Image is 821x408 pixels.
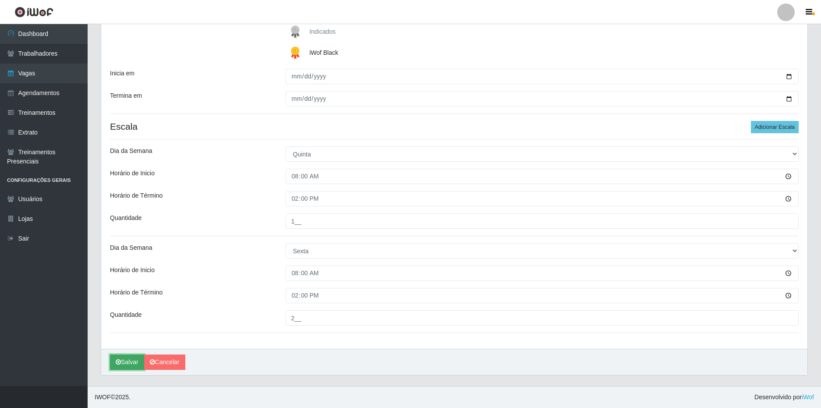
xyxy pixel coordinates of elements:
span: © 2025 . [95,393,131,402]
label: Quantidade [110,213,142,223]
input: Informe a quantidade... [286,310,799,326]
button: Salvar [110,355,144,370]
img: iWof Black [287,44,308,62]
button: Adicionar Escala [751,121,799,133]
img: Indicados [287,23,308,41]
input: 00:00 [286,191,799,206]
input: 00/00/0000 [286,69,799,84]
input: 00:00 [286,266,799,281]
label: Horário de Inicio [110,266,155,275]
label: Dia da Semana [110,243,152,252]
label: Termina em [110,91,142,100]
span: iWof Black [309,49,338,56]
span: IWOF [95,394,111,401]
img: CoreUI Logo [14,7,53,18]
a: iWof [802,394,814,401]
span: Indicados [309,28,336,35]
input: 00/00/0000 [286,91,799,106]
label: Horário de Término [110,288,163,297]
h4: Escala [110,121,799,132]
input: 00:00 [286,288,799,303]
span: Desenvolvido por [754,393,814,402]
label: Quantidade [110,310,142,319]
input: 00:00 [286,169,799,184]
a: Cancelar [144,355,185,370]
label: Horário de Inicio [110,169,155,178]
label: Horário de Término [110,191,163,200]
input: Informe a quantidade... [286,213,799,229]
label: Inicia em [110,69,134,78]
label: Dia da Semana [110,146,152,156]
